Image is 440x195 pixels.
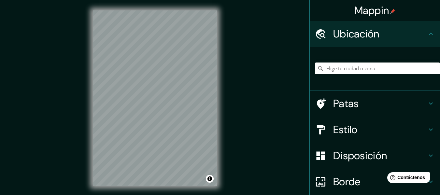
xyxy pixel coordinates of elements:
button: Activar o desactivar atribución [206,175,214,183]
div: Disposición [310,143,440,169]
font: Mappin [354,4,389,17]
iframe: Lanzador de widgets de ayuda [382,170,433,188]
font: Borde [333,175,361,188]
font: Disposición [333,149,387,162]
font: Patas [333,97,359,110]
div: Estilo [310,117,440,143]
font: Ubicación [333,27,379,41]
canvas: Mapa [93,10,217,186]
input: Elige tu ciudad o zona [315,63,440,74]
div: Patas [310,91,440,117]
font: Estilo [333,123,358,136]
div: Borde [310,169,440,195]
img: pin-icon.png [390,9,395,14]
div: Ubicación [310,21,440,47]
